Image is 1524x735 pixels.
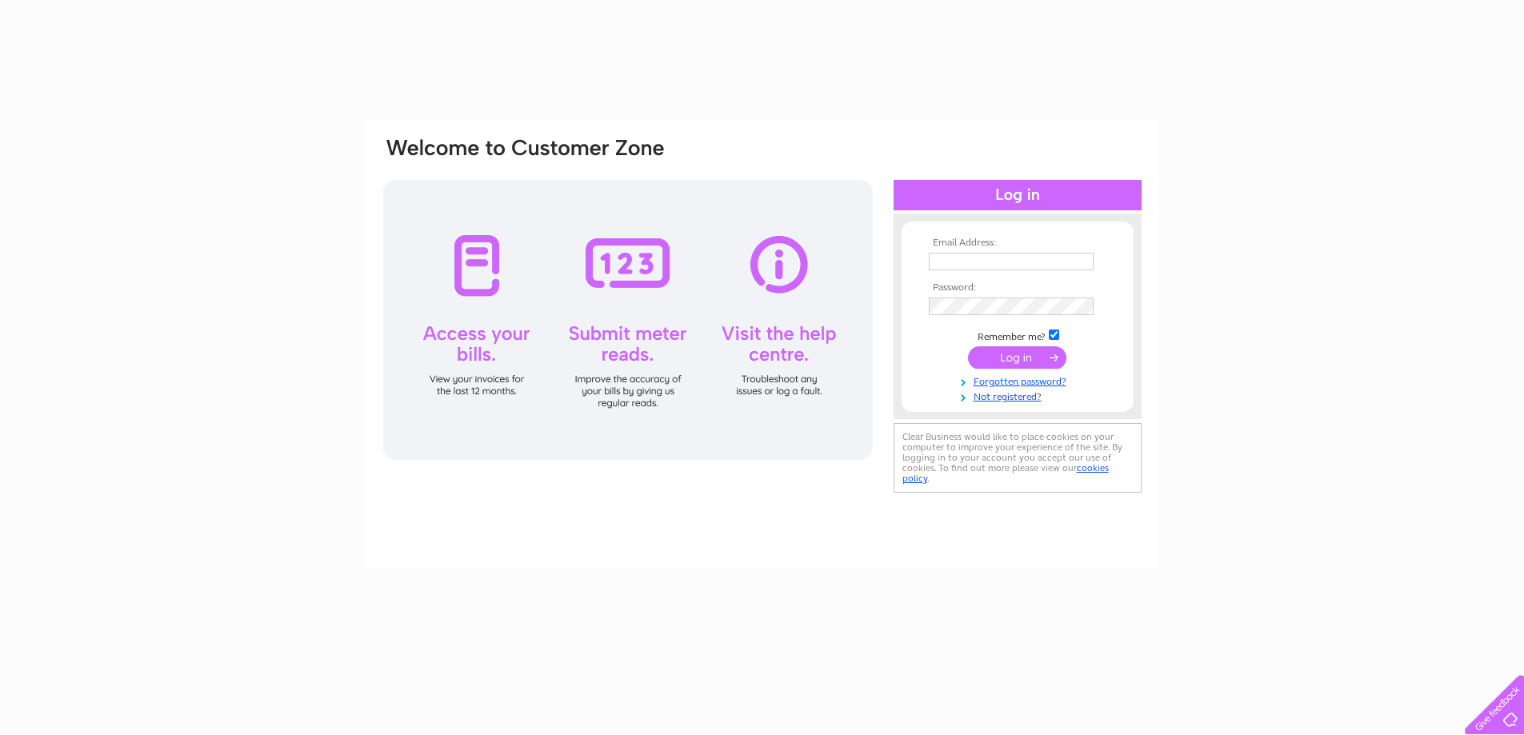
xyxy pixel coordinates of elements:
[894,423,1142,493] div: Clear Business would like to place cookies on your computer to improve your experience of the sit...
[929,373,1110,388] a: Forgotten password?
[925,282,1110,294] th: Password:
[925,327,1110,343] td: Remember me?
[929,388,1110,403] a: Not registered?
[902,462,1109,484] a: cookies policy
[968,346,1066,369] input: Submit
[925,238,1110,249] th: Email Address:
